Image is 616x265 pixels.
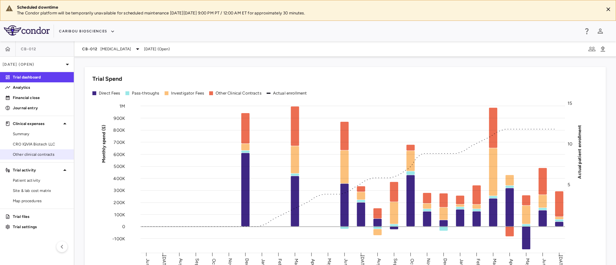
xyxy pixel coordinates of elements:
div: Scheduled downtime [17,4,598,10]
p: Analytics [13,85,69,90]
div: Investigator Fees [171,90,204,96]
tspan: 100K [114,212,125,217]
div: Direct Fees [99,90,120,96]
tspan: 200K [114,200,125,205]
tspan: 400K [113,176,125,181]
p: Trial activity [13,167,61,173]
div: Pass-throughs [132,90,159,96]
tspan: 500K [114,164,125,169]
span: [DATE] (Open) [144,46,170,52]
tspan: 15 [568,101,572,106]
span: Patient activity [13,178,69,183]
tspan: Monthly spend ($) [101,125,107,163]
p: The Condor platform will be temporarily unavailable for scheduled maintenance [DATE][DATE] 9:00 P... [17,10,598,16]
span: Site & lab cost matrix [13,188,69,194]
tspan: 600K [114,152,125,157]
span: [MEDICAL_DATA] [100,46,131,52]
tspan: 5 [568,182,570,187]
tspan: 800K [113,128,125,133]
img: logo-full-SnFGN8VE.png [4,25,50,36]
p: [DATE] (Open) [3,62,64,67]
tspan: Actual patient enrollment [577,125,582,178]
h6: Trial Spend [92,75,122,83]
span: Other clinical contracts [13,152,69,157]
span: Summary [13,131,69,137]
button: Close [603,4,613,14]
tspan: 10 [568,141,572,146]
tspan: 900K [114,115,125,121]
p: Trial settings [13,224,69,230]
p: Journal entry [13,105,69,111]
p: Financial close [13,95,69,101]
tspan: -100K [112,236,125,241]
span: CRO IQVIA Biotech LLC [13,141,69,147]
p: Clinical expenses [13,121,61,127]
span: CB-012 [82,46,98,52]
p: Trial dashboard [13,74,69,80]
p: Trial files [13,214,69,219]
button: Caribou Biosciences [59,26,115,37]
span: CB-012 [21,46,37,52]
tspan: 700K [114,139,125,145]
tspan: 0 [122,224,125,229]
div: Actual enrollment [273,90,307,96]
tspan: 1M [119,103,125,109]
div: Other Clinical Contracts [216,90,261,96]
tspan: 300K [114,188,125,193]
span: Map procedures [13,198,69,204]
